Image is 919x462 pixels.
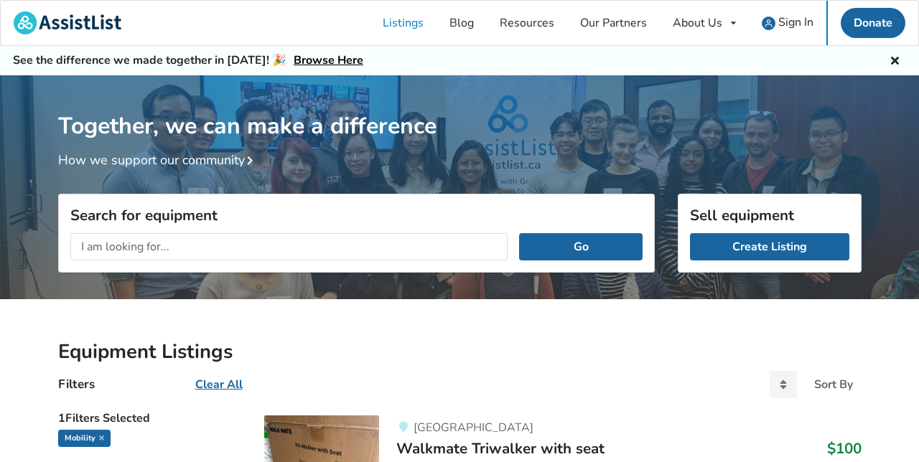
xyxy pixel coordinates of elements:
div: Mobility [58,430,111,447]
h5: 1 Filters Selected [58,404,242,430]
div: Sort By [814,379,853,390]
a: Blog [437,1,487,45]
a: user icon Sign In [749,1,826,45]
input: I am looking for... [70,233,508,260]
a: Browse Here [294,52,363,68]
h3: $100 [827,439,862,458]
u: Clear All [195,377,243,392]
img: user icon [762,16,775,30]
h3: Search for equipment [70,206,643,225]
a: Donate [841,8,905,38]
h3: Sell equipment [690,206,849,225]
span: Sign In [778,14,813,30]
a: How we support our community [58,151,259,169]
h4: Filters [58,376,95,392]
span: [GEOGRAPHIC_DATA] [414,420,533,435]
a: Create Listing [690,233,849,260]
h2: Equipment Listings [58,339,862,364]
h5: See the difference we made together in [DATE]! 🎉 [13,53,363,68]
a: Listings [370,1,437,45]
a: Resources [487,1,567,45]
span: Walkmate Triwalker with seat [396,438,605,458]
div: About Us [673,17,722,29]
img: assistlist-logo [14,11,121,34]
button: Go [519,233,642,260]
a: Our Partners [567,1,660,45]
h1: Together, we can make a difference [58,75,862,141]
